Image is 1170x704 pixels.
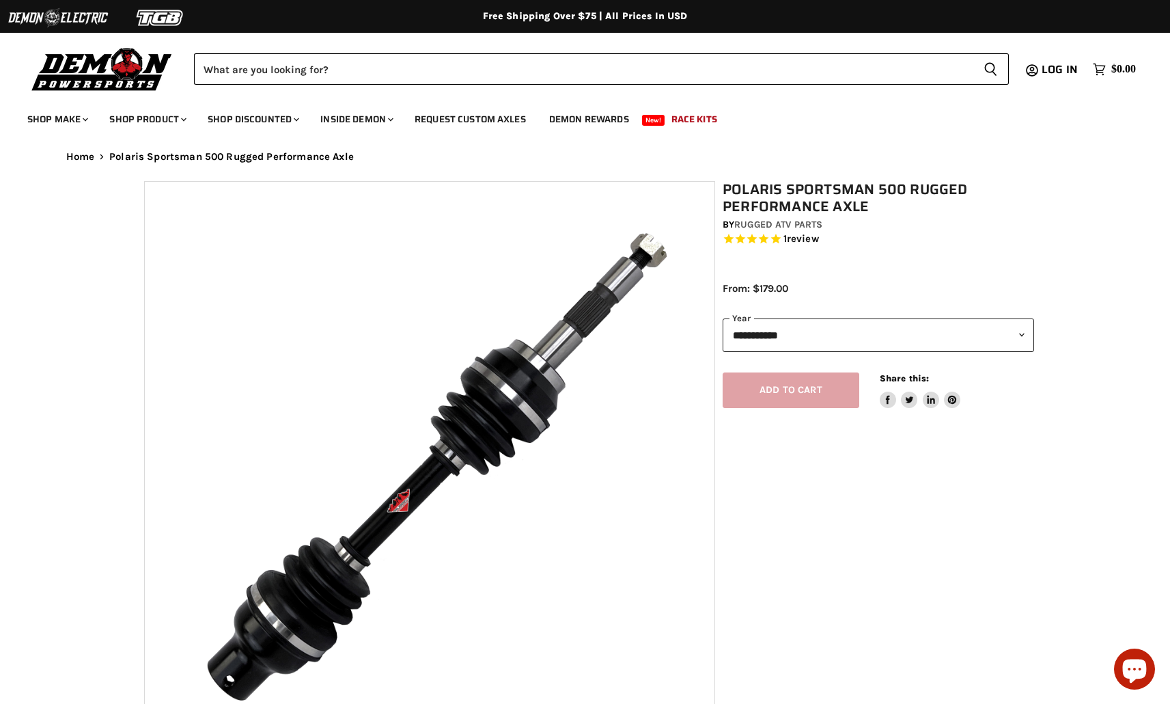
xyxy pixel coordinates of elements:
[109,151,354,163] span: Polaris Sportsman 500 Rugged Performance Axle
[973,53,1009,85] button: Search
[17,105,96,133] a: Shop Make
[880,373,929,383] span: Share this:
[404,105,536,133] a: Request Custom Axles
[1042,61,1078,78] span: Log in
[7,5,109,31] img: Demon Electric Logo 2
[1035,64,1086,76] a: Log in
[1110,649,1159,693] inbox-online-store-chat: Shopify online store chat
[1111,63,1136,76] span: $0.00
[723,282,788,295] span: From: $179.00
[66,151,95,163] a: Home
[39,151,1132,163] nav: Breadcrumbs
[734,219,822,230] a: Rugged ATV Parts
[723,217,1034,232] div: by
[194,53,973,85] input: Search
[642,115,665,126] span: New!
[197,105,307,133] a: Shop Discounted
[787,233,819,245] span: review
[723,181,1034,215] h1: Polaris Sportsman 500 Rugged Performance Axle
[109,5,212,31] img: TGB Logo 2
[17,100,1132,133] ul: Main menu
[723,319,1034,352] select: year
[194,53,1009,85] form: Product
[99,105,195,133] a: Shop Product
[1086,59,1143,79] a: $0.00
[310,105,402,133] a: Inside Demon
[783,233,819,245] span: 1 reviews
[539,105,639,133] a: Demon Rewards
[661,105,727,133] a: Race Kits
[39,10,1132,23] div: Free Shipping Over $75 | All Prices In USD
[880,373,961,409] aside: Share this:
[723,232,1034,247] span: Rated 5.0 out of 5 stars 1 reviews
[27,44,177,93] img: Demon Powersports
